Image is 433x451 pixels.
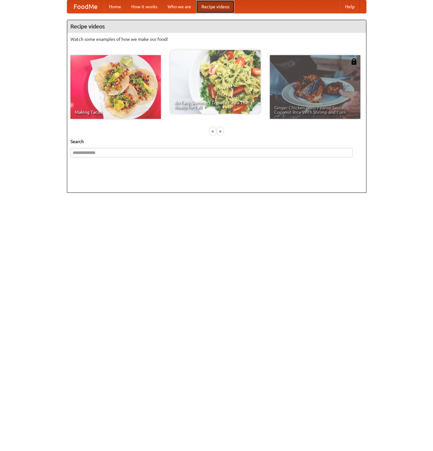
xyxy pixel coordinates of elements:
a: Home [104,0,126,13]
p: Watch some examples of how we make our food! [70,36,363,42]
h4: Recipe videos [67,20,366,33]
a: Help [340,0,360,13]
div: » [217,127,223,135]
a: FoodMe [67,0,104,13]
a: An Easy, Summery Tomato Pasta That's Ready for Fall [170,50,261,114]
a: Recipe videos [196,0,235,13]
a: How it works [126,0,162,13]
img: 483408.png [351,58,357,65]
a: Making Tacos [70,55,161,119]
div: « [210,127,216,135]
h5: Search [70,138,363,145]
a: Who we are [162,0,196,13]
span: Making Tacos [75,110,156,114]
span: An Easy, Summery Tomato Pasta That's Ready for Fall [175,100,256,109]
